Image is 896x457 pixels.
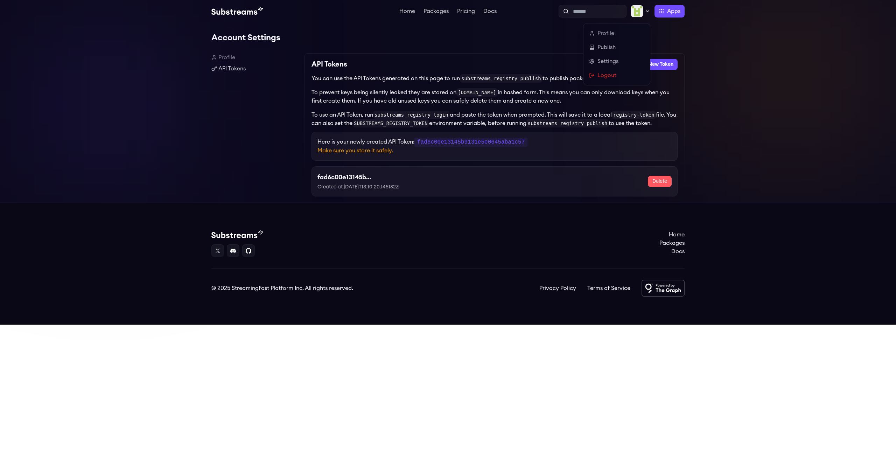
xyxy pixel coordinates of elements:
[642,280,685,297] img: Powered by The Graph
[211,284,353,292] div: © 2025 StreamingFast Platform Inc. All rights reserved.
[352,119,429,127] code: SUBSTREAMS_REGISTRY_TOKEN
[539,284,576,292] a: Privacy Policy
[659,247,685,256] a: Docs
[659,239,685,247] a: Packages
[648,176,672,187] button: Delete
[373,111,450,119] code: substreams registry login
[631,5,643,18] img: Profile
[317,138,672,146] p: Here is your newly created API Token:
[317,172,373,182] h3: fad6c00e13145b9131e5e0645aba1c57
[589,71,644,79] a: Logout
[589,29,644,37] a: Profile
[456,88,498,97] code: [DOMAIN_NAME]
[589,43,644,51] a: Publish
[414,138,527,147] code: fad6c00e13145b9131e5e0645aba1c57
[589,57,644,65] a: Settings
[311,88,678,105] p: To prevent keys being silently leaked they are stored on in hashed form. This means you can only ...
[587,284,630,292] a: Terms of Service
[482,8,498,15] a: Docs
[211,230,263,239] img: Substream's logo
[667,7,680,15] span: Apps
[317,184,429,191] p: Created at [DATE]T13:10:20.145182Z
[398,8,416,15] a: Home
[612,111,656,119] code: registry-token
[311,59,347,70] h2: API Tokens
[460,74,542,83] code: substreams registry publish
[211,53,299,62] a: Profile
[317,146,672,155] p: Make sure you store it safely.
[311,74,678,83] p: You can use the API Tokens generated on this page to run to publish packages on
[311,111,678,127] p: To use an API Token, run and paste the token when prompted. This will save it to a local file. Yo...
[659,230,685,239] a: Home
[211,7,263,15] img: Substream's logo
[644,59,678,70] button: New Token
[526,119,609,127] code: substreams registry publish
[456,8,476,15] a: Pricing
[211,31,685,45] h1: Account Settings
[422,8,450,15] a: Packages
[211,64,299,73] a: API Tokens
